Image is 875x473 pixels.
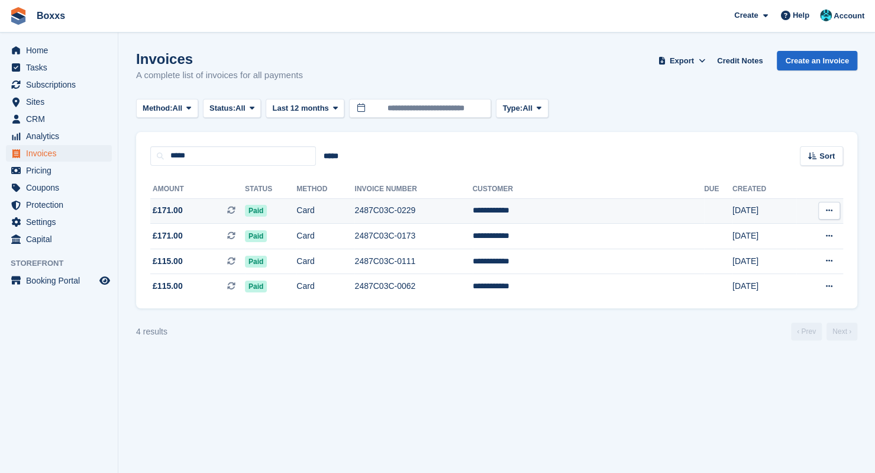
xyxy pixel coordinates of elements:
span: Account [834,10,864,22]
button: Export [656,51,708,70]
span: Paid [245,205,267,217]
span: Help [793,9,809,21]
a: menu [6,162,112,179]
span: Type: [502,102,522,114]
td: 2487C03C-0173 [354,224,472,249]
a: menu [6,272,112,289]
span: Coupons [26,179,97,196]
span: Settings [26,214,97,230]
span: Create [734,9,758,21]
img: Graham Buchan [820,9,832,21]
td: [DATE] [732,224,796,249]
a: Credit Notes [712,51,767,70]
button: Status: All [203,99,261,118]
button: Method: All [136,99,198,118]
span: All [173,102,183,114]
th: Status [245,180,296,199]
a: Boxxs [32,6,70,25]
span: All [522,102,532,114]
span: Paid [245,281,267,292]
nav: Page [789,323,860,340]
a: menu [6,94,112,110]
span: Status: [209,102,235,114]
th: Method [296,180,354,199]
th: Amount [150,180,245,199]
a: menu [6,59,112,76]
td: 2487C03C-0062 [354,274,472,299]
span: All [235,102,246,114]
a: Next [826,323,857,340]
button: Last 12 months [266,99,344,118]
td: Card [296,249,354,274]
span: Sort [819,150,835,162]
div: 4 results [136,326,167,338]
th: Created [732,180,796,199]
span: Method: [143,102,173,114]
a: menu [6,42,112,59]
span: CRM [26,111,97,127]
span: £115.00 [153,255,183,268]
span: Invoices [26,145,97,162]
p: A complete list of invoices for all payments [136,69,303,82]
td: Card [296,224,354,249]
span: Tasks [26,59,97,76]
span: Analytics [26,128,97,144]
span: Paid [245,230,267,242]
span: Subscriptions [26,76,97,93]
span: Booking Portal [26,272,97,289]
span: Export [670,55,694,67]
a: menu [6,145,112,162]
span: Pricing [26,162,97,179]
th: Customer [473,180,704,199]
a: menu [6,76,112,93]
button: Type: All [496,99,548,118]
span: Storefront [11,258,118,269]
span: Paid [245,256,267,268]
td: [DATE] [732,274,796,299]
span: £171.00 [153,204,183,217]
a: menu [6,197,112,213]
td: Card [296,274,354,299]
th: Due [704,180,732,199]
td: [DATE] [732,198,796,224]
a: menu [6,111,112,127]
img: stora-icon-8386f47178a22dfd0bd8f6a31ec36ba5ce8667c1dd55bd0f319d3a0aa187defe.svg [9,7,27,25]
th: Invoice Number [354,180,472,199]
span: Home [26,42,97,59]
a: Create an Invoice [777,51,857,70]
span: Sites [26,94,97,110]
a: menu [6,214,112,230]
span: Capital [26,231,97,247]
td: [DATE] [732,249,796,274]
span: Last 12 months [272,102,328,114]
span: Protection [26,197,97,213]
a: Previous [791,323,822,340]
td: 2487C03C-0229 [354,198,472,224]
td: 2487C03C-0111 [354,249,472,274]
h1: Invoices [136,51,303,67]
td: Card [296,198,354,224]
span: £115.00 [153,280,183,292]
a: menu [6,128,112,144]
a: Preview store [98,273,112,288]
a: menu [6,231,112,247]
a: menu [6,179,112,196]
span: £171.00 [153,230,183,242]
